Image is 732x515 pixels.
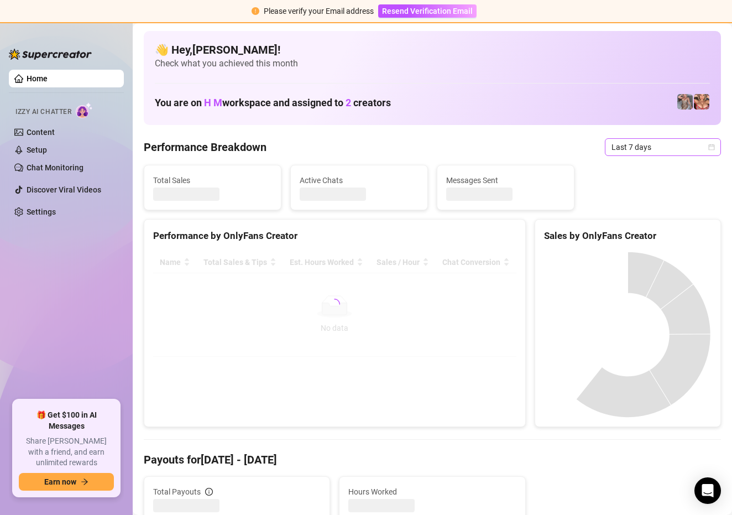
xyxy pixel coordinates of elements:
[611,139,714,155] span: Last 7 days
[153,174,272,186] span: Total Sales
[346,97,351,108] span: 2
[205,488,213,496] span: info-circle
[9,49,92,60] img: logo-BBDzfeDw.svg
[27,163,83,172] a: Chat Monitoring
[44,477,76,486] span: Earn now
[155,58,710,70] span: Check what you achieved this month
[27,128,55,137] a: Content
[27,185,101,194] a: Discover Viral Videos
[252,7,259,15] span: exclamation-circle
[155,42,710,58] h4: 👋 Hey, [PERSON_NAME] !
[544,228,712,243] div: Sales by OnlyFans Creator
[81,478,88,486] span: arrow-right
[76,102,93,118] img: AI Chatter
[27,145,47,154] a: Setup
[204,97,222,108] span: H M
[27,74,48,83] a: Home
[144,139,266,155] h4: Performance Breakdown
[19,410,114,431] span: 🎁 Get $100 in AI Messages
[27,207,56,216] a: Settings
[677,94,693,110] img: pennylondonvip
[382,7,473,15] span: Resend Verification Email
[19,436,114,469] span: Share [PERSON_NAME] with a friend, and earn unlimited rewards
[694,477,721,504] div: Open Intercom Messenger
[378,4,477,18] button: Resend Verification Email
[348,486,516,498] span: Hours Worked
[15,107,71,117] span: Izzy AI Chatter
[144,452,721,467] h4: Payouts for [DATE] - [DATE]
[155,97,391,109] h1: You are on workspace and assigned to creators
[19,473,114,491] button: Earn nowarrow-right
[153,486,201,498] span: Total Payouts
[446,174,565,186] span: Messages Sent
[708,144,715,150] span: calendar
[264,5,374,17] div: Please verify your Email address
[694,94,709,110] img: pennylondon
[300,174,419,186] span: Active Chats
[329,299,340,310] span: loading
[153,228,516,243] div: Performance by OnlyFans Creator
